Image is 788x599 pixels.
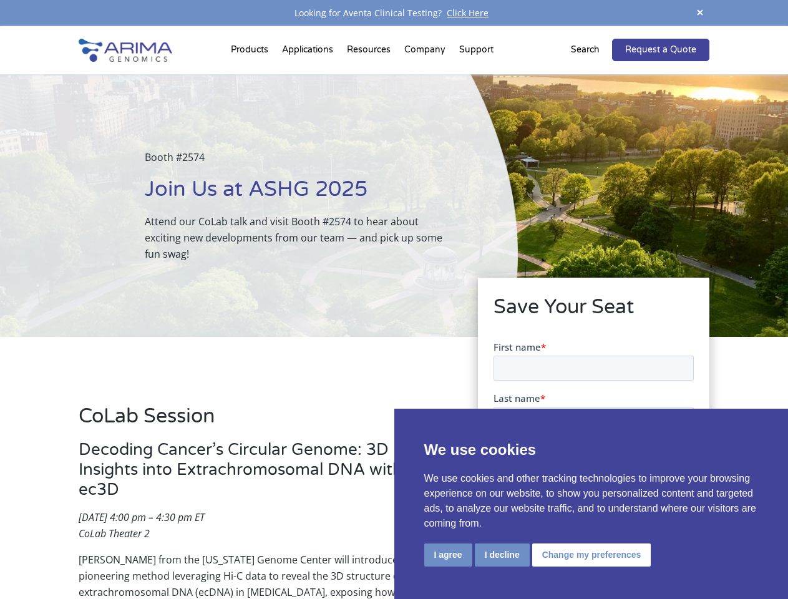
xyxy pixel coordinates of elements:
h1: Join Us at ASHG 2025 [145,175,455,213]
p: Attend our CoLab talk and visit Booth #2574 to hear about exciting new developments from our team... [145,213,455,262]
a: Request a Quote [612,39,709,61]
div: Looking for Aventa Clinical Testing? [79,5,709,21]
a: Click Here [442,7,494,19]
p: Booth #2574 [145,149,455,175]
p: We use cookies and other tracking technologies to improve your browsing experience on our website... [424,471,759,531]
h2: CoLab Session [79,402,443,440]
p: We use cookies [424,439,759,461]
button: I decline [475,543,530,567]
h3: Decoding Cancer’s Circular Genome: 3D Insights into Extrachromosomal DNA with ec3D [79,440,443,509]
h2: Save Your Seat [494,293,694,331]
em: [DATE] 4:00 pm – 4:30 pm ET [79,510,205,524]
img: Arima-Genomics-logo [79,39,172,62]
p: Search [571,42,600,58]
em: CoLab Theater 2 [79,527,150,540]
button: I agree [424,543,472,567]
button: Change my preferences [532,543,651,567]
